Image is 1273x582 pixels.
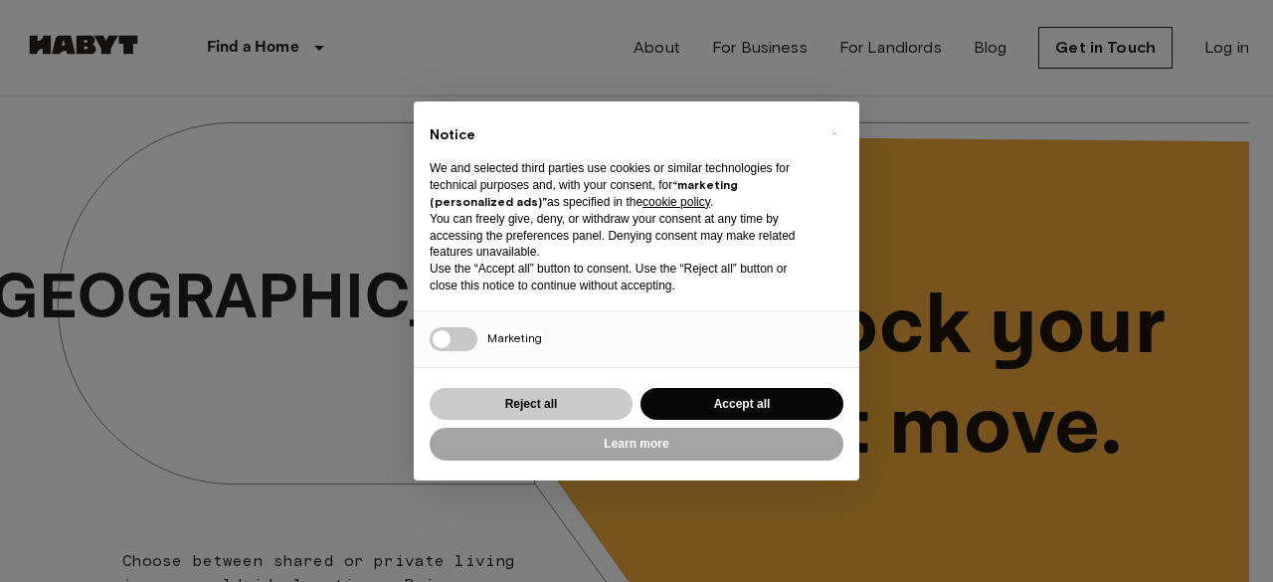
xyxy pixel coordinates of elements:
[818,117,849,149] button: Close this notice
[640,388,843,421] button: Accept all
[487,330,542,345] span: Marketing
[430,177,738,209] strong: “marketing (personalized ads)”
[430,428,843,461] button: Learn more
[430,125,812,145] h2: Notice
[830,121,837,145] span: ×
[430,211,812,261] p: You can freely give, deny, or withdraw your consent at any time by accessing the preferences pane...
[430,388,633,421] button: Reject all
[642,195,710,209] a: cookie policy
[430,160,812,210] p: We and selected third parties use cookies or similar technologies for technical purposes and, wit...
[430,261,812,294] p: Use the “Accept all” button to consent. Use the “Reject all” button or close this notice to conti...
